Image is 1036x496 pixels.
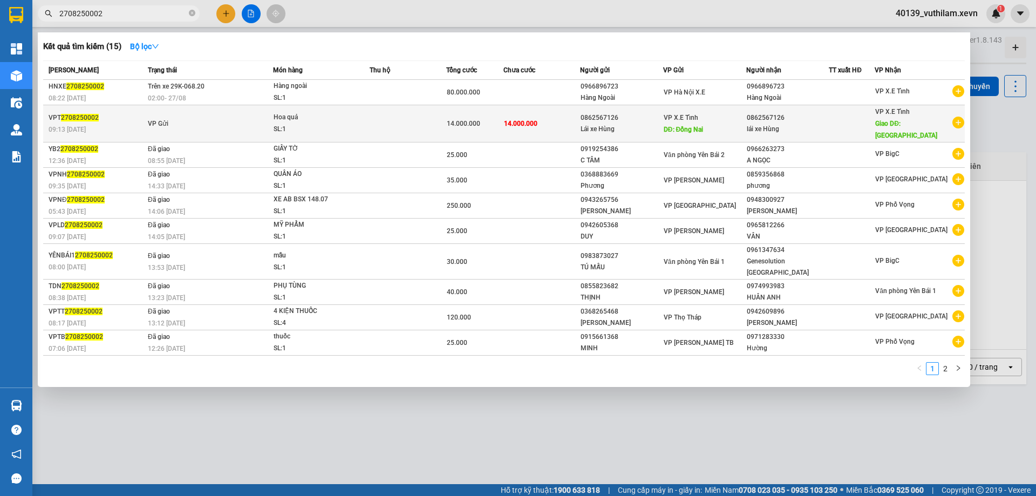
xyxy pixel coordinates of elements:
span: plus-circle [952,117,964,128]
div: 0855823682 [581,281,663,292]
span: 08:55 [DATE] [148,157,185,165]
span: 14.000.000 [447,120,480,127]
strong: Bộ lọc [130,42,159,51]
div: VPNH [49,169,145,180]
span: 40.000 [447,288,467,296]
span: 2708250002 [67,196,105,203]
div: 4 KIỆN THUỐC [274,305,355,317]
span: plus-circle [952,173,964,185]
span: plus-circle [952,199,964,210]
span: down [152,43,159,50]
span: question-circle [11,425,22,435]
div: HUÂN ANH [747,292,829,303]
div: 0974993983 [747,281,829,292]
span: Văn phòng Yên Bái 1 [664,258,725,266]
img: warehouse-icon [11,124,22,135]
input: Tìm tên, số ĐT hoặc mã đơn [59,8,187,19]
div: 0943265756 [581,194,663,206]
span: 2708250002 [75,252,113,259]
div: Hường [747,343,829,354]
li: Next Page [952,362,965,375]
div: 0942605368 [581,220,663,231]
div: MỸ PHẨM [274,219,355,231]
div: SL: 1 [274,180,355,192]
div: SL: 1 [274,292,355,304]
div: 0368265468 [581,306,663,317]
div: A NGỌC [747,155,829,166]
button: left [913,362,926,375]
div: 0919254386 [581,144,663,155]
span: VP [GEOGRAPHIC_DATA] [875,312,948,320]
span: Chưa cước [503,66,535,74]
span: [PERSON_NAME] [49,66,99,74]
span: Giao DĐ: [GEOGRAPHIC_DATA] [875,120,937,139]
div: Hàng ngoài [274,80,355,92]
div: 0368883669 [581,169,663,180]
span: 14:06 [DATE] [148,208,185,215]
div: 0971283330 [747,331,829,343]
div: TÚ MẪU [581,262,663,273]
a: 2 [939,363,951,375]
span: 09:07 [DATE] [49,233,86,241]
span: 08:22 [DATE] [49,94,86,102]
span: 2708250002 [65,221,103,229]
div: 0859356868 [747,169,829,180]
div: DUY [581,231,663,242]
span: Thu hộ [370,66,390,74]
button: right [952,362,965,375]
span: plus-circle [952,85,964,97]
img: warehouse-icon [11,97,22,108]
span: close-circle [189,9,195,19]
div: [PERSON_NAME] [581,206,663,217]
span: 13:12 [DATE] [148,320,185,327]
div: 0965812266 [747,220,829,231]
span: VP [PERSON_NAME] TB [664,339,734,346]
div: 0966263273 [747,144,829,155]
span: Đã giao [148,221,170,229]
span: Đã giao [148,145,170,153]
img: logo-vxr [9,7,23,23]
div: SL: 1 [274,92,355,104]
span: Món hàng [273,66,303,74]
span: 2708250002 [62,282,99,290]
div: Hoa quả [274,112,355,124]
span: VP Gửi [663,66,684,74]
span: VP Nhận [875,66,901,74]
li: 2 [939,362,952,375]
span: VP BigC [875,150,899,158]
span: 13:23 [DATE] [148,294,185,302]
div: phương [747,180,829,192]
span: 07:06 [DATE] [49,345,86,352]
span: right [955,365,962,371]
div: thuốc [274,331,355,343]
span: Văn phòng Yên Bái 2 [664,151,725,159]
span: 12:36 [DATE] [49,157,86,165]
h3: Kết quả tìm kiếm ( 15 ) [43,41,121,52]
a: 1 [926,363,938,375]
span: 08:38 [DATE] [49,294,86,302]
button: Bộ lọcdown [121,38,168,55]
li: 1 [926,362,939,375]
div: 0983873027 [581,250,663,262]
span: 14.000.000 [504,120,537,127]
div: [PERSON_NAME] [747,317,829,329]
span: VP [PERSON_NAME] [664,288,724,296]
div: HNXE [49,81,145,92]
div: C TÂM [581,155,663,166]
span: 09:35 [DATE] [49,182,86,190]
span: DĐ: Đồng Nai [664,126,703,133]
span: 2708250002 [60,145,98,153]
span: close-circle [189,10,195,16]
div: lái xe Hùng [747,124,829,135]
div: THỊNH [581,292,663,303]
span: plus-circle [952,310,964,322]
div: SL: 1 [274,124,355,135]
span: 25.000 [447,151,467,159]
img: dashboard-icon [11,43,22,55]
span: 2708250002 [65,308,103,315]
div: VPTB [49,331,145,343]
span: 2708250002 [61,114,99,121]
span: 14:05 [DATE] [148,233,185,241]
span: VP X.E Tỉnh [875,108,910,115]
span: 13:53 [DATE] [148,264,185,271]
